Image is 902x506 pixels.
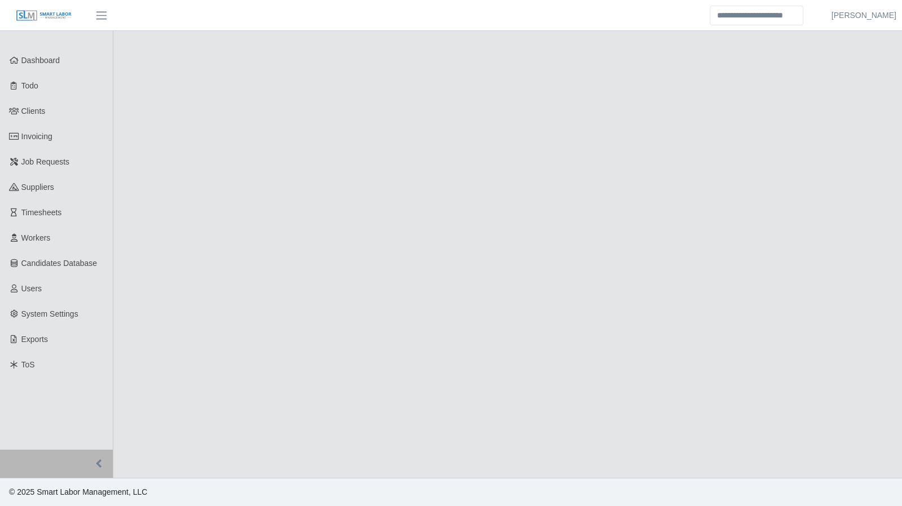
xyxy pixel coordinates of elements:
[21,335,48,344] span: Exports
[21,259,98,268] span: Candidates Database
[21,360,35,369] span: ToS
[21,132,52,141] span: Invoicing
[16,10,72,22] img: SLM Logo
[21,157,70,166] span: Job Requests
[21,183,54,192] span: Suppliers
[21,81,38,90] span: Todo
[21,106,46,116] span: Clients
[710,6,803,25] input: Search
[9,487,147,496] span: © 2025 Smart Labor Management, LLC
[21,208,62,217] span: Timesheets
[21,233,51,242] span: Workers
[832,10,896,21] a: [PERSON_NAME]
[21,309,78,318] span: System Settings
[21,284,42,293] span: Users
[21,56,60,65] span: Dashboard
